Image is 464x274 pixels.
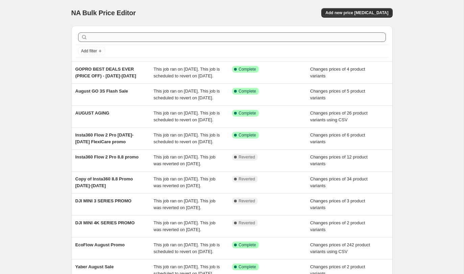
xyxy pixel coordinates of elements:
[239,264,256,270] span: Complete
[239,220,255,226] span: Reverted
[239,176,255,182] span: Reverted
[154,198,215,210] span: This job ran on [DATE]. This job was reverted on [DATE].
[310,242,370,254] span: Changes prices of 242 product variants using CSV
[154,242,220,254] span: This job ran on [DATE]. This job is scheduled to revert on [DATE].
[239,132,256,138] span: Complete
[71,9,136,17] span: NA Bulk Price Editor
[239,154,255,160] span: Reverted
[239,110,256,116] span: Complete
[75,264,114,269] span: Yaber August Sale
[310,176,368,188] span: Changes prices of 34 product variants
[239,198,255,204] span: Reverted
[310,154,368,166] span: Changes prices of 12 product variants
[310,89,365,100] span: Changes prices of 5 product variants
[78,47,105,55] button: Add filter
[310,132,365,144] span: Changes prices of 6 product variants
[75,154,139,159] span: Insta360 Flow 2 Pro 8.8 promo
[154,132,220,144] span: This job ran on [DATE]. This job is scheduled to revert on [DATE].
[154,89,220,100] span: This job ran on [DATE]. This job is scheduled to revert on [DATE].
[75,89,128,94] span: August GO 3S Flash Sale
[154,220,215,232] span: This job ran on [DATE]. This job was reverted on [DATE].
[310,198,365,210] span: Changes prices of 3 product variants
[154,154,215,166] span: This job ran on [DATE]. This job was reverted on [DATE].
[75,110,110,116] span: AUGUST AGING
[75,132,134,144] span: Insta360 Flow 2 Pro [DATE]-[DATE] FlexiCare promo
[239,67,256,72] span: Complete
[310,220,365,232] span: Changes prices of 2 product variants
[325,10,388,16] span: Add new price [MEDICAL_DATA]
[239,242,256,248] span: Complete
[75,220,135,225] span: DJI MINI 4K SERIES PROMO
[310,110,368,122] span: Changes prices of 26 product variants using CSV
[75,242,125,247] span: EcoFlow August Promo
[321,8,392,18] button: Add new price [MEDICAL_DATA]
[75,198,132,203] span: DJI MINI 3 SERIES PROMO
[154,176,215,188] span: This job ran on [DATE]. This job was reverted on [DATE].
[75,67,136,78] span: GOPRO BEST DEALS EVER (PRICE OFF) - [DATE]-[DATE]
[310,67,365,78] span: Changes prices of 4 product variants
[75,176,133,188] span: Copy of Insta360 8.8 Promo [DATE]-[DATE]
[81,48,97,54] span: Add filter
[154,67,220,78] span: This job ran on [DATE]. This job is scheduled to revert on [DATE].
[154,110,220,122] span: This job ran on [DATE]. This job is scheduled to revert on [DATE].
[239,89,256,94] span: Complete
